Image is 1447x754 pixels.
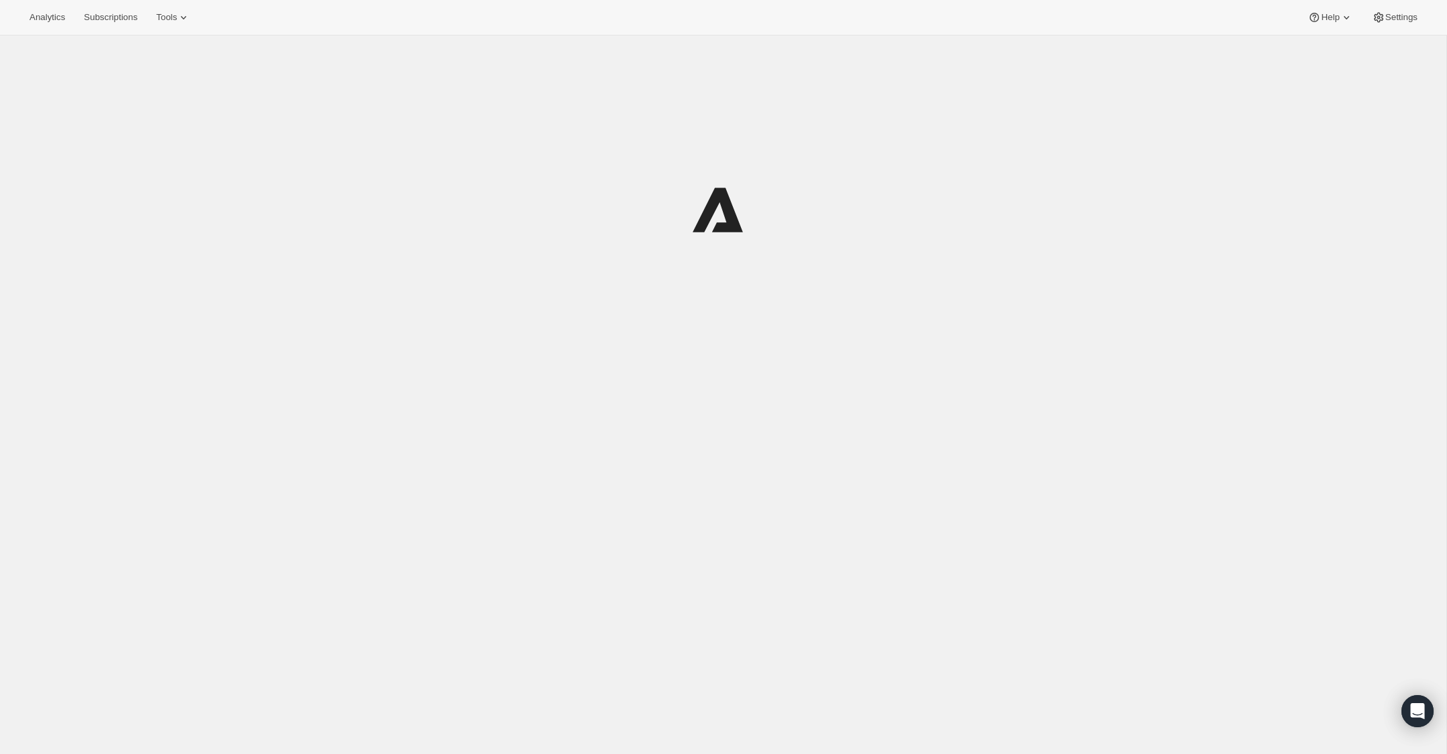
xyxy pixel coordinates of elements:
span: Analytics [29,12,65,23]
button: Help [1300,8,1361,27]
span: Help [1321,12,1339,23]
span: Settings [1385,12,1418,23]
button: Analytics [21,8,73,27]
button: Tools [148,8,198,27]
span: Subscriptions [84,12,137,23]
button: Settings [1364,8,1426,27]
span: Tools [156,12,177,23]
div: Open Intercom Messenger [1401,695,1434,727]
button: Subscriptions [76,8,145,27]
